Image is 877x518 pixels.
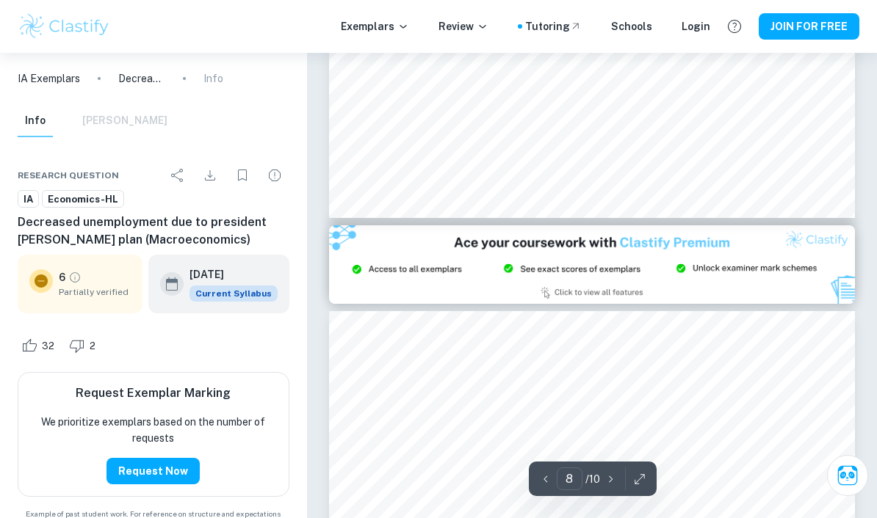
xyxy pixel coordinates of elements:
div: Dislike [65,334,104,357]
a: Login [682,18,710,34]
p: We prioritize exemplars based on the number of requests [30,414,277,446]
span: 2 [82,339,104,354]
a: Economics-HL [42,190,124,208]
span: Partially verified [59,285,131,299]
a: IA [18,190,39,208]
span: Current Syllabus [190,285,278,302]
div: Like [18,334,62,357]
span: Research question [18,169,119,182]
a: IA Exemplars [18,70,80,87]
a: Schools [611,18,652,34]
span: 32 [34,339,62,354]
button: Help and Feedback [722,14,747,39]
button: Info [18,105,53,137]
button: Request Now [107,458,200,484]
p: Decreased unemployment due to president [PERSON_NAME] plan (Macroeconomics) [118,70,165,87]
a: Tutoring [525,18,582,34]
h6: Decreased unemployment due to president [PERSON_NAME] plan (Macroeconomics) [18,214,289,249]
button: JOIN FOR FREE [759,13,859,40]
p: Exemplars [341,18,409,34]
p: 6 [59,269,65,285]
span: IA [18,192,38,207]
p: / 10 [585,471,600,487]
button: Ask Clai [827,455,868,496]
div: This exemplar is based on the current syllabus. Feel free to refer to it for inspiration/ideas wh... [190,285,278,302]
p: Info [203,70,223,87]
div: Bookmark [228,161,257,190]
img: Ad [329,225,855,304]
div: Download [195,161,225,190]
h6: [DATE] [190,266,266,282]
p: Review [438,18,488,34]
a: Grade partially verified [68,271,82,284]
h6: Request Exemplar Marking [76,384,231,402]
div: Report issue [260,161,289,190]
div: Share [163,161,192,190]
span: Economics-HL [43,192,123,207]
img: Clastify logo [18,12,111,41]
